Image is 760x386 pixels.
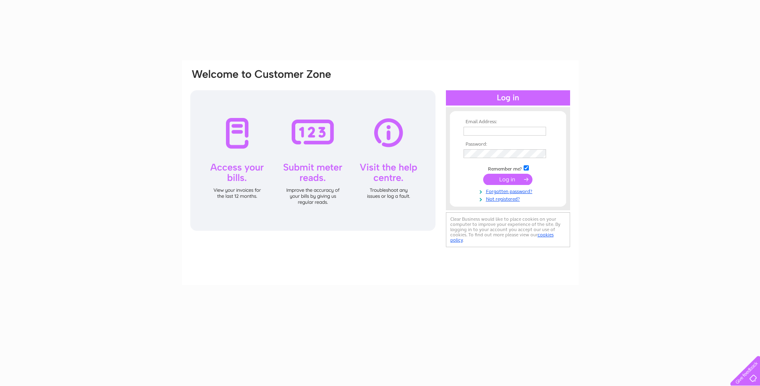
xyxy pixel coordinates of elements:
[483,174,532,185] input: Submit
[464,195,554,202] a: Not registered?
[462,142,554,147] th: Password:
[464,187,554,195] a: Forgotten password?
[450,232,554,243] a: cookies policy
[462,119,554,125] th: Email Address:
[446,212,570,247] div: Clear Business would like to place cookies on your computer to improve your experience of the sit...
[462,164,554,172] td: Remember me?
